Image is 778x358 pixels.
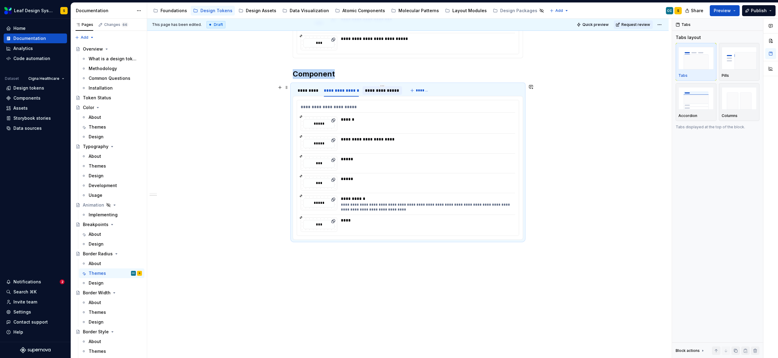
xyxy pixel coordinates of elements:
[89,56,139,62] div: What is a design token?
[13,125,42,131] div: Data sources
[236,6,279,16] a: Design Assets
[13,279,41,285] div: Notifications
[4,83,67,93] a: Design tokens
[4,307,67,317] a: Settings
[4,44,67,53] a: Analytics
[13,55,50,62] div: Code automation
[500,8,537,14] div: Design Packages
[79,122,144,132] a: Themes
[710,5,740,16] button: Preview
[89,153,101,159] div: About
[13,115,51,121] div: Storybook stories
[79,73,144,83] a: Common Questions
[667,8,672,13] div: CC
[79,259,144,268] a: About
[83,144,108,150] div: Typography
[83,95,111,101] div: Token Status
[678,87,714,109] img: placeholder
[614,20,653,29] button: Request review
[89,183,117,189] div: Development
[63,8,65,13] div: S
[89,309,106,315] div: Themes
[13,35,46,41] div: Documentation
[490,6,546,16] a: Design Packages
[290,8,329,14] div: Data Visualization
[132,270,135,276] div: CC
[13,329,23,335] div: Help
[1,4,69,17] button: Leaf Design SystemS
[13,95,41,101] div: Components
[73,142,144,151] a: Typography
[207,21,225,28] div: Draft
[151,6,189,16] a: Foundations
[79,64,144,73] a: Methodology
[676,43,716,81] button: placeholderTabs
[13,85,44,91] div: Design tokens
[191,6,235,16] a: Design Tokens
[79,54,144,64] a: What is a design token?
[293,69,523,79] h2: Component
[79,151,144,161] a: About
[13,289,37,295] div: Search ⌘K
[79,83,144,93] a: Installation
[13,105,28,111] div: Assets
[28,76,59,81] span: Cigna Healthcare
[4,317,67,327] button: Contact support
[83,222,108,228] div: Breakpoints
[89,280,104,286] div: Design
[621,22,650,27] span: Request review
[89,348,106,354] div: Themes
[89,75,130,81] div: Common Questions
[676,346,705,355] div: Block actions
[719,43,760,81] button: placeholderPills
[575,20,611,29] button: Quick preview
[79,346,144,356] a: Themes
[89,231,101,237] div: About
[548,6,571,15] button: Add
[677,8,679,13] div: S
[83,251,113,257] div: Border Radius
[79,317,144,327] a: Design
[682,5,707,16] button: Share
[89,300,101,306] div: About
[714,8,731,14] span: Preview
[246,8,276,14] div: Design Assets
[676,348,700,353] div: Block actions
[89,339,101,345] div: About
[676,34,701,41] div: Tabs layout
[722,47,757,69] img: placeholder
[76,22,93,27] div: Pages
[4,113,67,123] a: Storybook stories
[742,5,776,16] button: Publish
[73,93,144,103] a: Token Status
[398,8,439,14] div: Molecular Patterns
[676,83,716,121] button: placeholderAccordion
[79,239,144,249] a: Design
[89,261,101,267] div: About
[26,74,67,83] button: Cigna Healthcare
[60,279,65,284] span: 2
[452,8,487,14] div: Layout Modules
[691,8,703,14] span: Share
[73,103,144,112] a: Color
[4,54,67,63] a: Code automation
[79,112,144,122] a: About
[89,173,104,179] div: Design
[122,22,128,27] span: 66
[89,66,117,72] div: Methodology
[79,190,144,200] a: Usage
[89,241,104,247] div: Design
[89,134,104,140] div: Design
[79,181,144,190] a: Development
[89,319,104,325] div: Design
[89,85,113,91] div: Installation
[79,171,144,181] a: Design
[722,113,737,118] p: Columns
[722,87,757,109] img: placeholder
[4,7,12,14] img: 6e787e26-f4c0-4230-8924-624fe4a2d214.png
[443,6,489,16] a: Layout Modules
[73,288,144,298] a: Border Width
[297,100,519,236] section-item: Cigna Healthcare
[389,6,441,16] a: Molecular Patterns
[151,5,546,17] div: Page tree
